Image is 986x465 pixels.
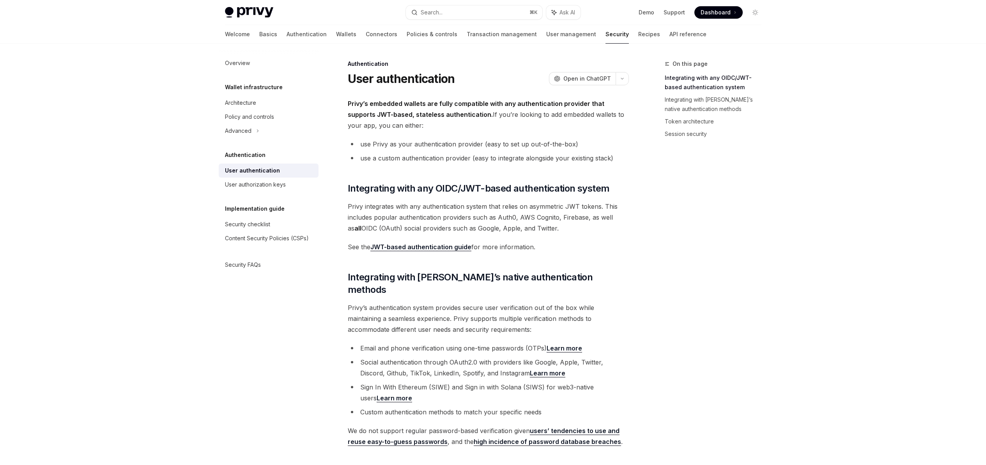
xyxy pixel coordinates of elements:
[287,25,327,44] a: Authentication
[370,243,471,251] a: JWT-based authentication guide
[225,204,285,213] h5: Implementation guide
[225,98,256,107] div: Architecture
[638,25,660,44] a: Recipes
[225,58,250,68] div: Overview
[348,382,629,403] li: Sign In With Ethereum (SIWE) and Sign in with Solana (SIWS) for web3-native users
[673,59,708,69] span: On this page
[219,217,319,231] a: Security checklist
[348,343,629,354] li: Email and phone verification using one-time passwords (OTPs)
[348,241,629,252] span: See the for more information.
[665,128,768,140] a: Session security
[225,112,274,122] div: Policy and controls
[701,9,731,16] span: Dashboard
[530,369,565,377] a: Learn more
[219,96,319,110] a: Architecture
[529,9,538,16] span: ⌘ K
[219,56,319,70] a: Overview
[665,93,768,115] a: Integrating with [PERSON_NAME]’s native authentication methods
[366,25,397,44] a: Connectors
[348,60,629,68] div: Authentication
[219,258,319,272] a: Security FAQs
[559,9,575,16] span: Ask AI
[348,302,629,335] span: Privy’s authentication system provides secure user verification out of the box while maintaining ...
[348,357,629,379] li: Social authentication through OAuth2.0 with providers like Google, Apple, Twitter, Discord, Githu...
[749,6,761,19] button: Toggle dark mode
[669,25,706,44] a: API reference
[665,115,768,128] a: Token architecture
[467,25,537,44] a: Transaction management
[546,25,596,44] a: User management
[348,139,629,150] li: use Privy as your authentication provider (easy to set up out-of-the-box)
[377,394,412,402] a: Learn more
[348,407,629,417] li: Custom authentication methods to match your specific needs
[348,100,604,118] strong: Privy’s embedded wallets are fully compatible with any authentication provider that supports JWT-...
[225,220,270,229] div: Security checklist
[639,9,654,16] a: Demo
[225,126,251,136] div: Advanced
[225,83,283,92] h5: Wallet infrastructure
[406,5,542,19] button: Search...⌘K
[694,6,743,19] a: Dashboard
[563,75,611,83] span: Open in ChatGPT
[348,271,629,296] span: Integrating with [PERSON_NAME]’s native authentication methods
[225,7,273,18] img: light logo
[348,153,629,164] li: use a custom authentication provider (easy to integrate alongside your existing stack)
[219,110,319,124] a: Policy and controls
[219,231,319,245] a: Content Security Policies (CSPs)
[225,260,261,269] div: Security FAQs
[225,150,266,160] h5: Authentication
[348,72,455,86] h1: User authentication
[259,25,277,44] a: Basics
[225,166,280,175] div: User authentication
[225,180,286,189] div: User authorization keys
[547,344,582,352] a: Learn more
[219,178,319,192] a: User authorization keys
[336,25,356,44] a: Wallets
[407,25,457,44] a: Policies & controls
[665,72,768,93] a: Integrating with any OIDC/JWT-based authentication system
[605,25,629,44] a: Security
[546,5,581,19] button: Ask AI
[348,425,629,447] span: We do not support regular password-based verification given , and the .
[664,9,685,16] a: Support
[219,164,319,178] a: User authentication
[354,224,361,232] strong: all
[421,8,443,17] div: Search...
[549,72,616,85] button: Open in ChatGPT
[348,182,610,195] span: Integrating with any OIDC/JWT-based authentication system
[348,201,629,234] span: Privy integrates with any authentication system that relies on asymmetric JWT tokens. This includ...
[225,234,309,243] div: Content Security Policies (CSPs)
[348,98,629,131] span: If you’re looking to add embedded wallets to your app, you can either:
[474,438,621,446] a: high incidence of password database breaches
[225,25,250,44] a: Welcome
